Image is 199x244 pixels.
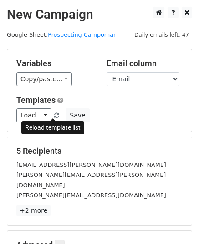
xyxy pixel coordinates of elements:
[7,7,192,22] h2: New Campaign
[7,31,116,38] small: Google Sheet:
[16,108,51,122] a: Load...
[16,95,56,105] a: Templates
[131,30,192,40] span: Daily emails left: 47
[16,146,183,156] h5: 5 Recipients
[21,121,84,134] div: Reload template list
[16,171,166,189] small: [PERSON_NAME][EMAIL_ADDRESS][PERSON_NAME][DOMAIN_NAME]
[153,200,199,244] iframe: Chat Widget
[131,31,192,38] a: Daily emails left: 47
[66,108,89,122] button: Save
[48,31,116,38] a: Prospecting Campomar
[107,59,183,68] h5: Email column
[16,205,51,216] a: +2 more
[16,161,166,168] small: [EMAIL_ADDRESS][PERSON_NAME][DOMAIN_NAME]
[16,72,72,86] a: Copy/paste...
[16,192,166,199] small: [PERSON_NAME][EMAIL_ADDRESS][DOMAIN_NAME]
[16,59,93,68] h5: Variables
